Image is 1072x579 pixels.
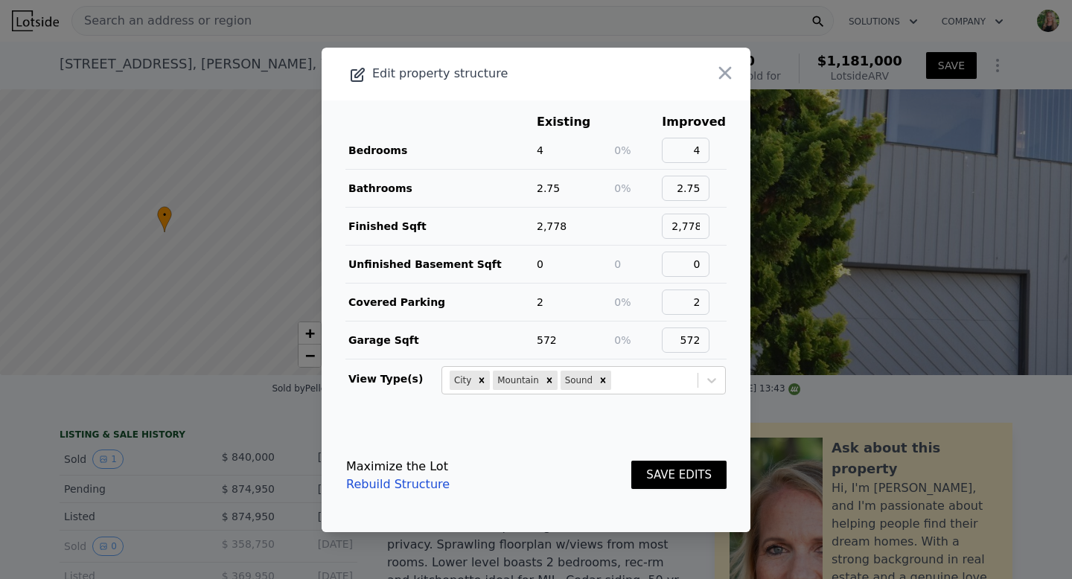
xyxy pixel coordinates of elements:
[473,371,490,390] div: Remove City
[346,458,450,476] div: Maximize the Lot
[536,112,613,132] th: Existing
[537,182,560,194] span: 2.75
[345,245,536,283] td: Unfinished Basement Sqft
[346,476,450,493] a: Rebuild Structure
[345,169,536,207] td: Bathrooms
[493,371,540,390] div: Mountain
[631,461,727,490] button: SAVE EDITS
[322,63,665,84] div: Edit property structure
[595,371,611,390] div: Remove Sound
[450,371,473,390] div: City
[614,334,631,346] span: 0%
[561,371,595,390] div: Sound
[345,321,536,359] td: Garage Sqft
[537,144,543,156] span: 4
[661,112,727,132] th: Improved
[537,220,567,232] span: 2,778
[537,258,543,270] span: 0
[614,296,631,308] span: 0%
[345,132,536,170] td: Bedrooms
[345,207,536,245] td: Finished Sqft
[345,359,441,395] td: View Type(s)
[613,245,661,283] td: 0
[537,296,543,308] span: 2
[345,283,536,321] td: Covered Parking
[614,182,631,194] span: 0%
[614,144,631,156] span: 0%
[541,371,558,390] div: Remove Mountain
[537,334,557,346] span: 572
